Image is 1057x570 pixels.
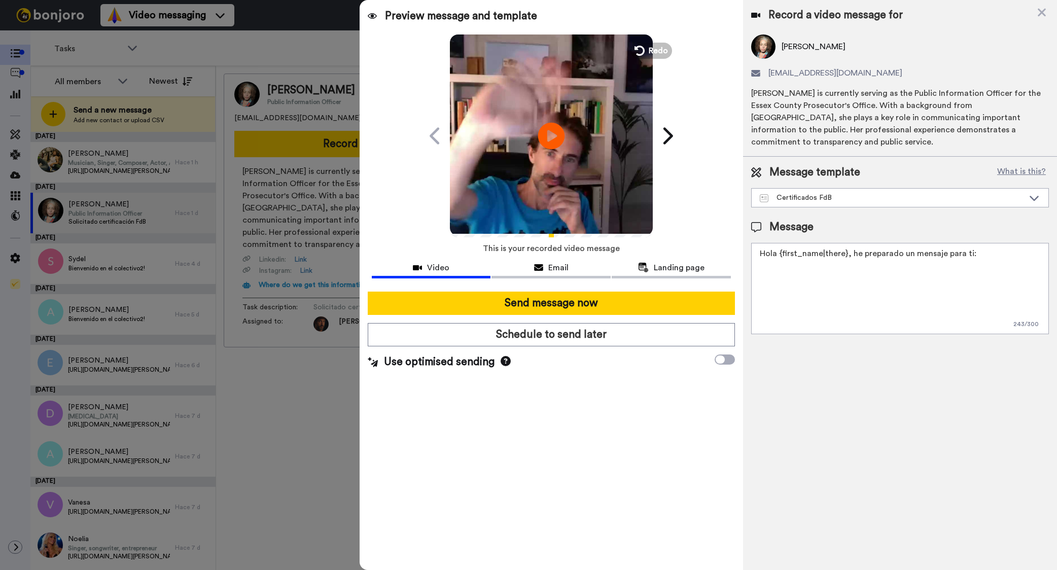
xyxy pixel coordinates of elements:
[751,87,1049,148] div: [PERSON_NAME] is currently serving as the Public Information Officer for the Essex County Prosecu...
[654,262,704,274] span: Landing page
[368,323,735,346] button: Schedule to send later
[769,165,860,180] span: Message template
[760,194,768,202] img: Message-temps.svg
[994,165,1049,180] button: What is this?
[548,262,569,274] span: Email
[768,67,902,79] span: [EMAIL_ADDRESS][DOMAIN_NAME]
[760,193,1024,203] div: Certificados FdB
[751,243,1049,334] textarea: Hola {first_name|there}, he preparado un mensaje para ti:
[384,354,495,370] span: Use optimised sending
[769,220,814,235] span: Message
[427,262,449,274] span: Video
[368,292,735,315] button: Send message now
[483,237,620,260] span: This is your recorded video message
